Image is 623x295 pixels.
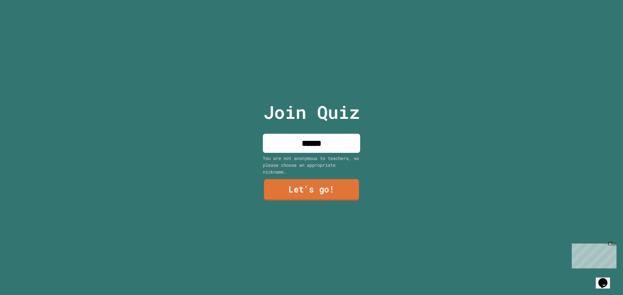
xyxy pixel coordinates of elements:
p: Join Quiz [263,99,360,126]
iframe: chat widget [569,241,617,268]
a: Let's go! [264,179,359,201]
div: Chat with us now!Close [3,3,45,41]
div: You are not anonymous to teachers, so please choose an appropriate nickname. [263,155,360,175]
iframe: chat widget [596,269,617,289]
